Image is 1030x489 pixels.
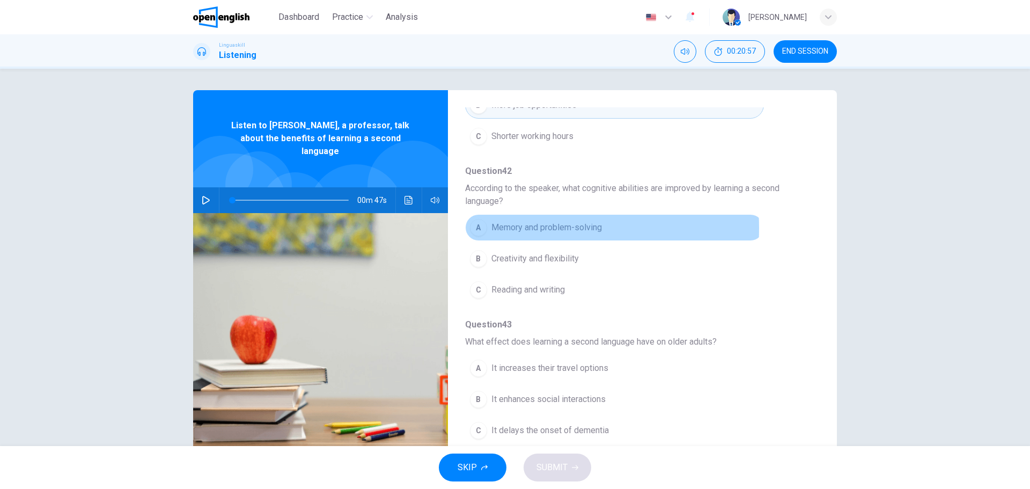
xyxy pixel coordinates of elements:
button: Practice [328,8,377,27]
span: Practice [332,11,363,24]
button: CShorter working hours [465,123,764,150]
span: Linguaskill [219,41,245,49]
div: Hide [705,40,765,63]
span: Listen to [PERSON_NAME], a professor, talk about the benefits of learning a second language [228,119,413,158]
span: SKIP [458,460,477,475]
div: C [470,281,487,298]
div: A [470,360,487,377]
button: CReading and writing [465,276,764,303]
div: C [470,128,487,145]
span: Creativity and flexibility [491,252,579,265]
img: Profile picture [723,9,740,26]
span: What effect does learning a second language have on older adults? [465,335,803,348]
h1: Listening [219,49,256,62]
span: It increases their travel options [491,362,608,375]
div: B [470,250,487,267]
div: A [470,219,487,236]
div: Mute [674,40,696,63]
button: CIt delays the onset of dementia [465,417,764,444]
span: Dashboard [278,11,319,24]
img: en [644,13,658,21]
button: SKIP [439,454,506,481]
button: AMemory and problem-solving [465,214,764,241]
span: 00m 47s [357,187,395,213]
span: Question 43 [465,318,803,331]
div: [PERSON_NAME] [748,11,807,24]
span: Analysis [386,11,418,24]
div: C [470,422,487,439]
span: It delays the onset of dementia [491,424,609,437]
div: B [470,391,487,408]
button: Click to see the audio transcription [400,187,417,213]
span: Memory and problem-solving [491,221,602,234]
button: 00:20:57 [705,40,765,63]
a: OpenEnglish logo [193,6,274,28]
button: Analysis [381,8,422,27]
span: Reading and writing [491,283,565,296]
span: It enhances social interactions [491,393,606,406]
button: END SESSION [774,40,837,63]
span: 00:20:57 [727,47,756,56]
button: BIt enhances social interactions [465,386,764,413]
span: Shorter working hours [491,130,573,143]
button: BCreativity and flexibility [465,245,764,272]
button: AIt increases their travel options [465,355,764,382]
img: OpenEnglish logo [193,6,249,28]
img: Listen to Bridget, a professor, talk about the benefits of learning a second language [193,213,448,463]
span: Question 42 [465,165,803,178]
span: END SESSION [782,47,828,56]
span: According to the speaker, what cognitive abilities are improved by learning a second language? [465,182,803,208]
button: Dashboard [274,8,323,27]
